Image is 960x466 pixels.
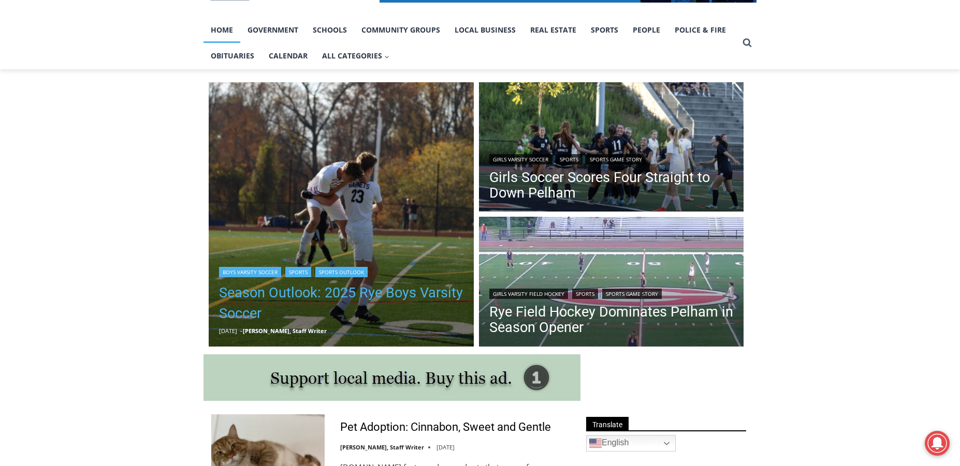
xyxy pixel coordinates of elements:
[437,443,455,451] time: [DATE]
[354,17,447,43] a: Community Groups
[489,152,734,164] div: | |
[219,267,281,277] a: Boys Varsity Soccer
[261,1,489,100] div: "[PERSON_NAME] and I covered the [DATE] Parade, which was a really eye opening experience as I ha...
[261,43,315,69] a: Calendar
[3,107,101,146] span: Open Tues. - Sun. [PHONE_NUMBER]
[667,17,733,43] a: Police & Fire
[209,82,474,347] a: Read More Season Outlook: 2025 Rye Boys Varsity Soccer
[340,443,424,451] a: [PERSON_NAME], Staff Writer
[586,154,646,164] a: Sports Game Story
[285,267,311,277] a: Sports
[315,43,397,69] button: Child menu of All Categories
[219,327,237,335] time: [DATE]
[203,43,261,69] a: Obituaries
[479,82,744,215] img: (PHOTO: Rye Girls Soccer's Samantha Yeh scores a goal in her team's 4-1 victory over Pelham on Se...
[209,82,474,347] img: (PHOTO: Alex van der Voort and Lex Cox of Rye Boys Varsity Soccer on Thursday, October 31, 2024 f...
[271,103,480,126] span: Intern @ [DOMAIN_NAME]
[203,17,738,69] nav: Primary Navigation
[479,82,744,215] a: Read More Girls Soccer Scores Four Straight to Down Pelham
[479,217,744,349] a: Read More Rye Field Hockey Dominates Pelham in Season Opener
[523,17,584,43] a: Real Estate
[489,287,734,299] div: | |
[219,265,463,277] div: | |
[556,154,582,164] a: Sports
[447,17,523,43] a: Local Business
[586,417,629,431] span: Translate
[589,437,602,449] img: en
[107,65,152,124] div: "the precise, almost orchestrated movements of cutting and assembling sushi and [PERSON_NAME] mak...
[626,17,667,43] a: People
[479,217,744,349] img: (PHOTO: The Rye Girls Field Hockey Team defeated Pelham 3-0 on Tuesday to move to 3-0 in 2024.)
[572,289,598,299] a: Sports
[602,289,662,299] a: Sports Game Story
[489,170,734,201] a: Girls Soccer Scores Four Straight to Down Pelham
[315,267,368,277] a: Sports Outlook
[489,289,568,299] a: Girls Varsity Field Hockey
[243,327,327,335] a: [PERSON_NAME], Staff Writer
[203,354,580,401] img: support local media, buy this ad
[240,17,306,43] a: Government
[340,420,551,435] a: Pet Adoption: Cinnabon, Sweet and Gentle
[489,304,734,335] a: Rye Field Hockey Dominates Pelham in Season Opener
[249,100,502,129] a: Intern @ [DOMAIN_NAME]
[1,104,104,129] a: Open Tues. - Sun. [PHONE_NUMBER]
[240,327,243,335] span: –
[203,17,240,43] a: Home
[584,17,626,43] a: Sports
[738,34,757,52] button: View Search Form
[489,154,552,164] a: Girls Varsity Soccer
[219,282,463,324] a: Season Outlook: 2025 Rye Boys Varsity Soccer
[306,17,354,43] a: Schools
[586,435,676,452] a: English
